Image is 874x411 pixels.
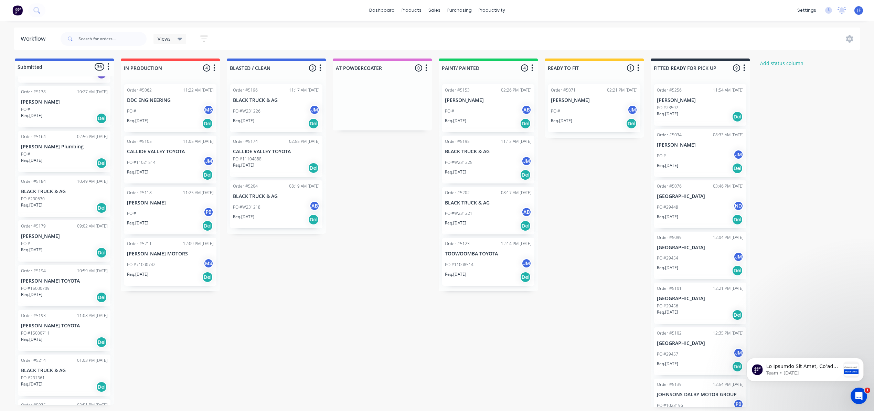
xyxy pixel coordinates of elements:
[18,265,110,306] div: Order #519410:59 AM [DATE][PERSON_NAME] TOYOTAPO #15000709Req.[DATE]Del
[445,149,532,155] p: BLACK TRUCK & AG
[732,214,743,225] div: Del
[521,156,532,166] div: JM
[657,97,744,103] p: [PERSON_NAME]
[183,87,214,93] div: 11:22 AM [DATE]
[657,162,678,169] p: Req. [DATE]
[12,5,23,15] img: Factory
[21,292,42,298] p: Req. [DATE]
[127,200,214,206] p: [PERSON_NAME]
[21,35,49,43] div: Workflow
[442,187,534,235] div: Order #520208:17 AM [DATE]BLACK TRUCK & AGPO #W231221ABReq.[DATE]Del
[21,330,50,336] p: PO #15000711
[158,35,171,42] span: Views
[551,87,576,93] div: Order #5071
[21,285,50,292] p: PO #15000709
[289,87,320,93] div: 11:17 AM [DATE]
[732,309,743,320] div: Del
[127,190,152,196] div: Order #5118
[96,113,107,124] div: Del
[445,251,532,257] p: TOOWOOMBA TOYOTA
[127,241,152,247] div: Order #5211
[657,351,678,357] p: PO #29457
[713,330,744,336] div: 12:35 PM [DATE]
[21,402,46,408] div: Order #5075
[445,220,466,226] p: Req. [DATE]
[713,132,744,138] div: 08:33 AM [DATE]
[124,238,216,286] div: Order #521112:09 PM [DATE][PERSON_NAME] MOTORSPO #71000742MSReq.[DATE]Del
[127,169,148,175] p: Req. [DATE]
[96,247,107,258] div: Del
[733,399,744,409] div: PB
[202,220,213,231] div: Del
[21,223,46,229] div: Order #5179
[733,252,744,262] div: JM
[77,178,108,185] div: 10:49 AM [DATE]
[21,368,108,373] p: BLACK TRUCK & AG
[733,348,744,358] div: JM
[445,87,470,93] div: Order #5153
[713,381,744,388] div: 12:54 PM [DATE]
[445,210,472,217] p: PO #W231221
[654,129,746,177] div: Order #503408:33 AM [DATE][PERSON_NAME]PO #JMReq.[DATE]Del
[127,118,148,124] p: Req. [DATE]
[21,241,30,247] p: PO #
[657,255,678,261] p: PO #29454
[30,26,104,32] p: Message from Team, sent 2w ago
[203,258,214,268] div: MS
[233,108,260,114] p: PO #W231226
[233,118,254,124] p: Req. [DATE]
[77,402,108,408] div: 03:51 PM [DATE]
[398,5,425,15] div: products
[445,138,470,145] div: Order #5195
[425,5,444,15] div: sales
[21,196,45,202] p: PO #230630
[127,149,214,155] p: CALLIDE VALLEY TOYOTA
[127,159,156,166] p: PO #11021514
[657,234,682,241] div: Order #5099
[442,84,534,132] div: Order #515302:26 PM [DATE][PERSON_NAME]PO #ABReq.[DATE]Del
[520,118,531,129] div: Del
[654,84,746,126] div: Order #525611:54 AM [DATE][PERSON_NAME]PO #23597Req.[DATE]Del
[657,132,682,138] div: Order #5034
[21,313,46,319] div: Order #5193
[77,89,108,95] div: 10:27 AM [DATE]
[21,233,108,239] p: [PERSON_NAME]
[127,210,136,217] p: PO #
[21,113,42,119] p: Req. [DATE]
[21,151,30,157] p: PO #
[654,283,746,324] div: Order #510112:21 PM [DATE][GEOGRAPHIC_DATA]PO #29456Req.[DATE]Del
[127,87,152,93] div: Order #5062
[96,381,107,392] div: Del
[713,285,744,292] div: 12:21 PM [DATE]
[21,157,42,164] p: Req. [DATE]
[865,388,870,393] span: 1
[124,136,216,183] div: Order #510511:05 AM [DATE]CALLIDE VALLEY TOYOTAPO #11021514JMReq.[DATE]Del
[21,189,108,194] p: BLACK TRUCK & AG
[233,149,320,155] p: CALLIDE VALLEY TOYOTA
[202,118,213,129] div: Del
[520,272,531,283] div: Del
[233,214,254,220] p: Req. [DATE]
[607,87,638,93] div: 02:21 PM [DATE]
[21,278,108,284] p: [PERSON_NAME] TOYOTA
[657,204,678,210] p: PO #29448
[18,131,110,172] div: Order #516402:56 PM [DATE][PERSON_NAME] PlumbingPO #Req.[DATE]Del
[21,323,108,329] p: [PERSON_NAME] TOYOTA
[657,265,678,271] p: Req. [DATE]
[233,156,262,162] p: PO #11104888
[657,105,678,111] p: PO #23597
[551,97,638,103] p: [PERSON_NAME]
[444,5,475,15] div: purchasing
[21,268,46,274] div: Order #5194
[657,330,682,336] div: Order #5102
[445,108,454,114] p: PO #
[18,310,110,351] div: Order #519311:08 AM [DATE][PERSON_NAME] TOYOTAPO #15000711Req.[DATE]Del
[857,7,861,13] span: JF
[233,87,258,93] div: Order #5196
[21,357,46,363] div: Order #5214
[520,169,531,180] div: Del
[732,361,743,372] div: Del
[445,200,532,206] p: BLACK TRUCK & AG
[203,156,214,166] div: JM
[230,84,322,132] div: Order #519611:17 AM [DATE]BLACK TRUCK & AGPO #W231226JMReq.[DATE]Del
